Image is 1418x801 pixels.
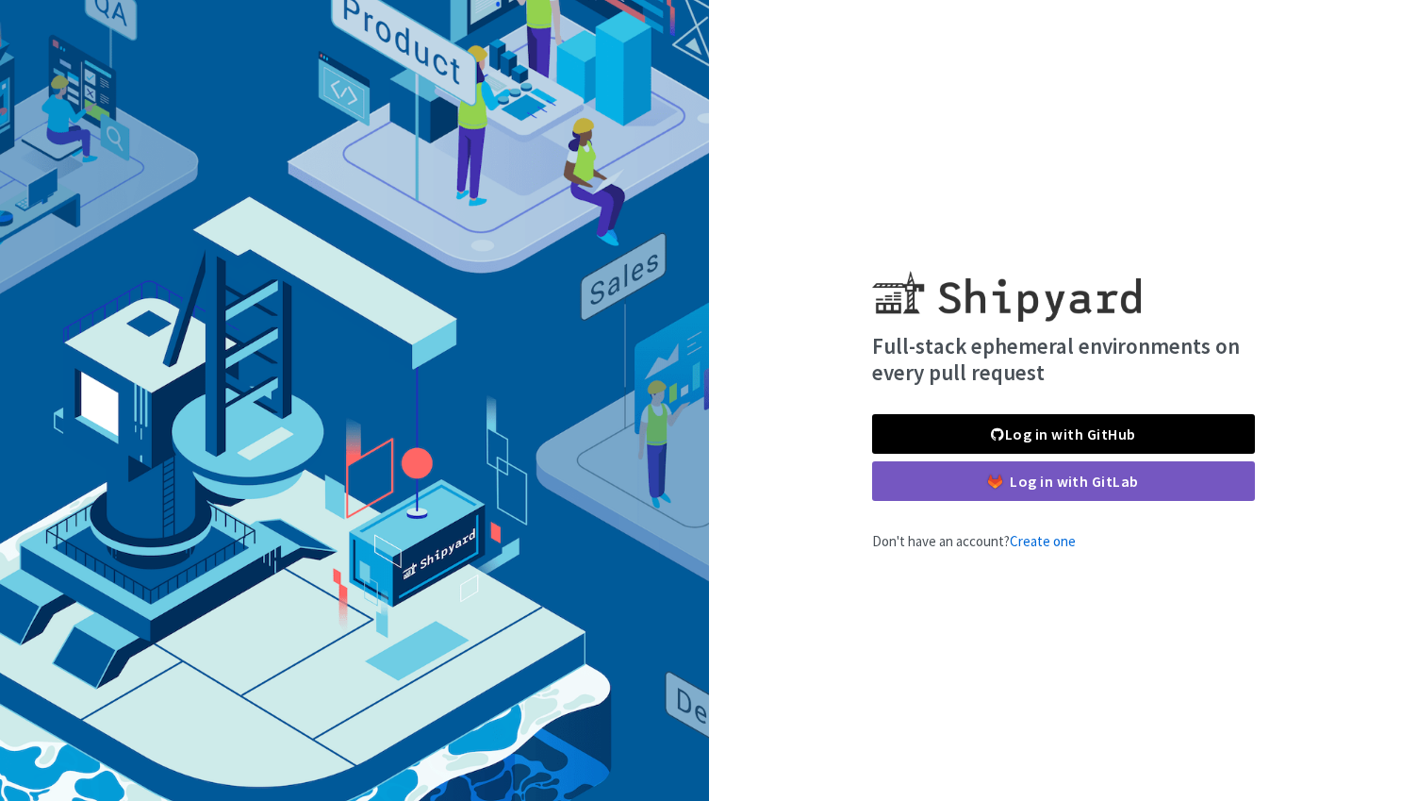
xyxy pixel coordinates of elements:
[872,248,1141,322] img: Shipyard logo
[872,414,1255,454] a: Log in with GitHub
[1010,532,1076,550] a: Create one
[872,532,1076,550] span: Don't have an account?
[872,333,1255,385] h4: Full-stack ephemeral environments on every pull request
[988,475,1002,489] img: gitlab-color.svg
[872,461,1255,501] a: Log in with GitLab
